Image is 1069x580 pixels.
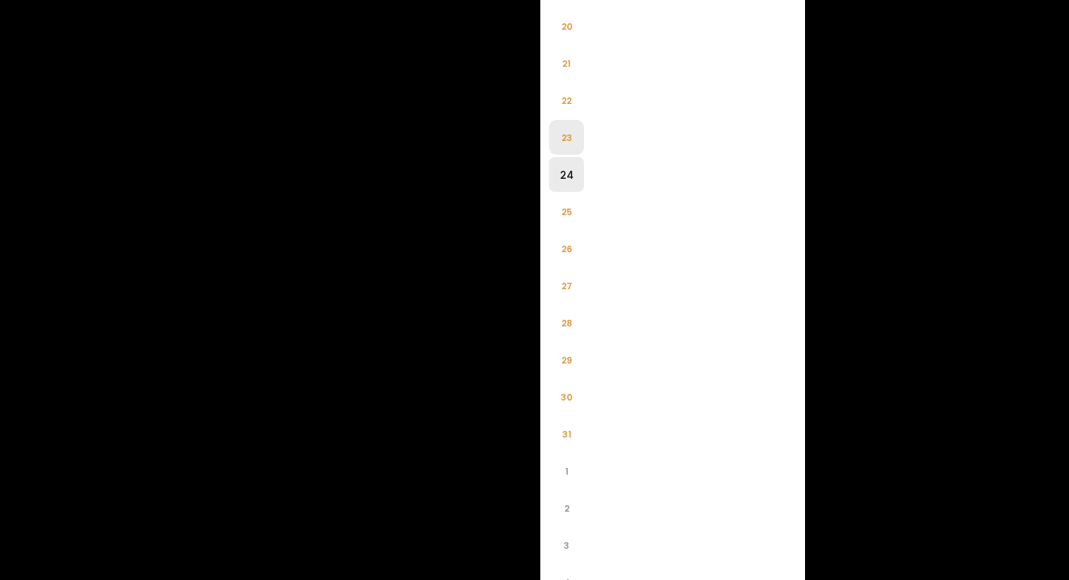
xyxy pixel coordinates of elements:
[549,305,584,340] li: 28
[549,120,584,155] li: 23
[549,46,584,81] li: 21
[549,157,584,192] li: 24
[549,416,584,451] li: 31
[549,231,584,266] li: 26
[549,194,584,229] li: 25
[549,9,584,44] li: 20
[549,379,584,414] li: 30
[549,342,584,377] li: 29
[549,268,584,303] li: 27
[549,491,584,525] li: 2
[549,454,584,488] li: 1
[549,528,584,563] li: 3
[549,83,584,118] li: 22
